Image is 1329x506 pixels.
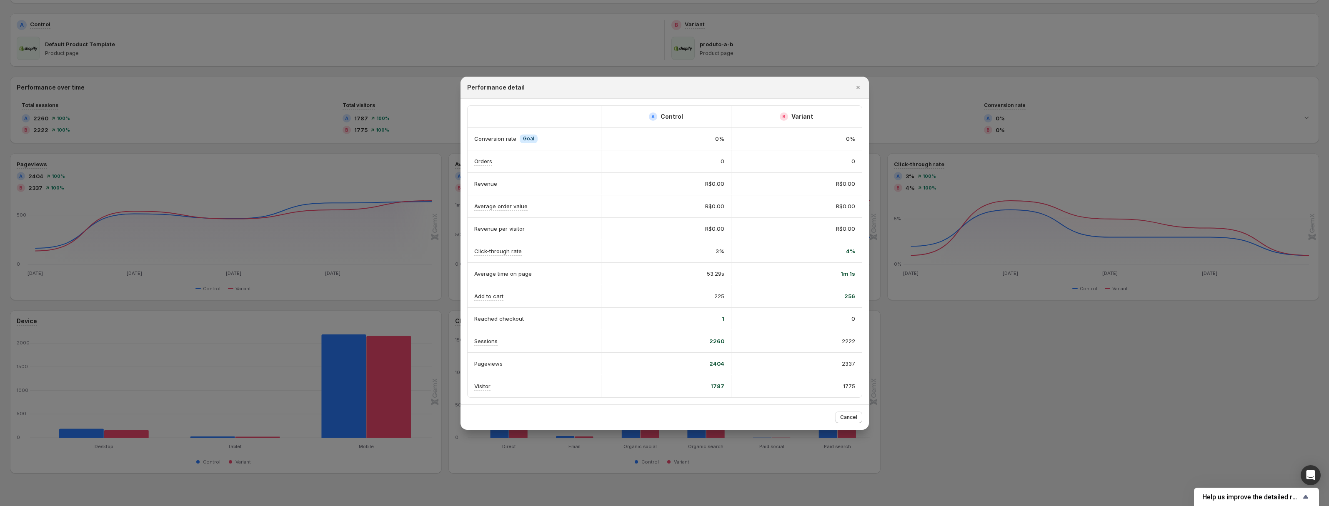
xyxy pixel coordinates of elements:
[836,224,855,233] span: R$0.00
[467,83,525,92] h2: Performance detail
[651,114,655,119] h2: A
[474,179,497,188] p: Revenue
[722,314,724,323] span: 1
[474,269,532,278] p: Average time on page
[707,269,724,278] span: 53.29s
[835,411,862,423] button: Cancel
[523,135,534,142] span: Goal
[852,82,864,93] button: Close
[846,247,855,255] span: 4%
[714,292,724,300] span: 225
[661,112,683,121] h2: Control
[711,382,724,390] span: 1787
[474,292,503,300] p: Add to cart
[836,179,855,188] span: R$0.00
[705,224,724,233] span: R$0.00
[842,359,855,368] span: 2337
[844,292,855,300] span: 256
[716,247,724,255] span: 3%
[474,202,528,210] p: Average order value
[840,414,857,421] span: Cancel
[836,202,855,210] span: R$0.00
[474,314,524,323] p: Reached checkout
[843,382,855,390] span: 1775
[851,314,855,323] span: 0
[841,269,855,278] span: 1m 1s
[474,247,522,255] p: Click-through rate
[846,135,855,143] span: 0%
[721,157,724,165] span: 0
[715,135,724,143] span: 0%
[1202,493,1301,501] span: Help us improve the detailed report for A/B campaigns
[1202,492,1311,502] button: Show survey - Help us improve the detailed report for A/B campaigns
[474,359,503,368] p: Pageviews
[1301,465,1321,485] div: Open Intercom Messenger
[709,337,724,345] span: 2260
[474,224,525,233] p: Revenue per visitor
[474,135,516,143] p: Conversion rate
[474,157,492,165] p: Orders
[842,337,855,345] span: 2222
[474,337,498,345] p: Sessions
[791,112,813,121] h2: Variant
[474,382,491,390] p: Visitor
[709,359,724,368] span: 2404
[782,114,786,119] h2: B
[705,179,724,188] span: R$0.00
[705,202,724,210] span: R$0.00
[851,157,855,165] span: 0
